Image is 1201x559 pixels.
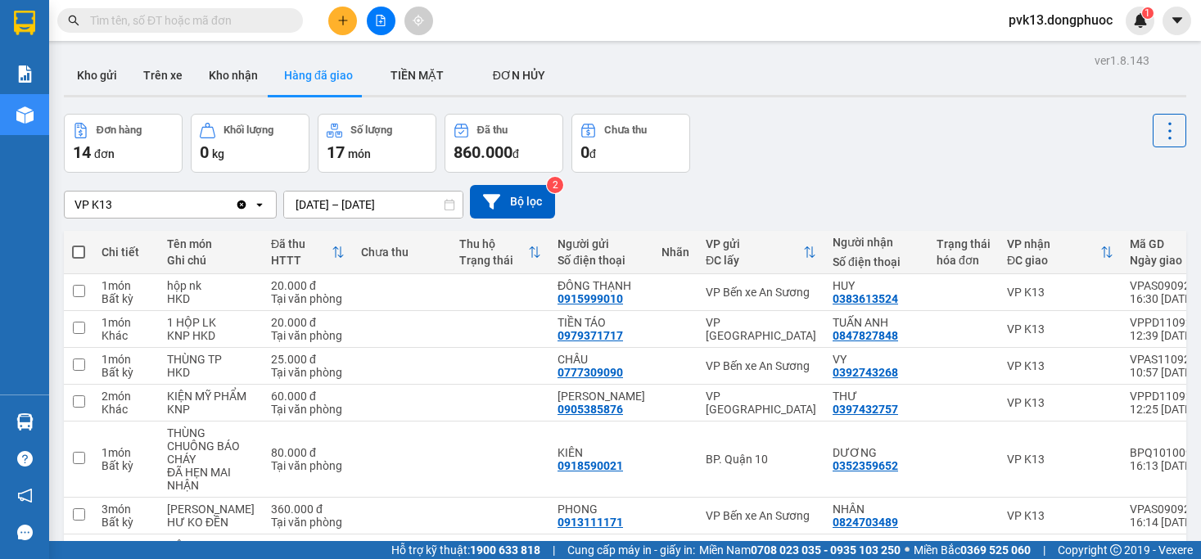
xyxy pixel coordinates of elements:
span: Miền Nam [699,541,901,559]
span: kg [212,147,224,160]
span: 1 [1145,7,1150,19]
div: 0352359652 [833,459,898,472]
button: Đã thu860.000đ [445,114,563,173]
sup: 2 [547,177,563,193]
div: KNP [167,403,255,416]
div: 1 HỘP LK [167,316,255,329]
span: ĐƠN HỦY [493,69,545,82]
div: Tại văn phòng [271,366,345,379]
div: 0383613524 [833,292,898,305]
span: Miền Bắc [914,541,1031,559]
div: Số điện thoại [558,254,645,267]
th: Toggle SortBy [999,231,1122,274]
div: 0913111171 [558,516,623,529]
div: BP. Quận 10 [706,453,816,466]
button: aim [404,7,433,35]
img: warehouse-icon [16,106,34,124]
div: VP nhận [1007,237,1100,250]
strong: 1900 633 818 [470,543,540,557]
div: Bất kỳ [102,292,151,305]
button: Trên xe [130,56,196,95]
div: 0777309090 [558,366,623,379]
span: TIỀN MẶT [391,69,444,82]
span: question-circle [17,451,33,467]
div: 1 món [102,279,151,292]
div: HKD [167,292,255,305]
th: Toggle SortBy [263,231,353,274]
div: 1 món [102,446,151,459]
div: TUẤN ANH [833,316,920,329]
div: PHONG [558,503,645,516]
button: Kho nhận [196,56,271,95]
input: Tìm tên, số ĐT hoặc mã đơn [90,11,283,29]
div: Chưa thu [361,246,443,259]
div: Tại văn phòng [271,329,345,342]
div: Khác [102,403,151,416]
div: Bất kỳ [102,516,151,529]
div: ver 1.8.143 [1095,52,1149,70]
strong: 0369 525 060 [960,543,1031,557]
svg: Clear value [235,198,248,211]
span: 0 [200,142,209,162]
img: warehouse-icon [16,413,34,431]
div: ĐÃ HẸN MAI NHẬN [167,466,255,492]
span: 0 [580,142,589,162]
div: Số điện thoại [833,255,920,268]
input: Select a date range. [284,192,463,218]
div: Tại văn phòng [271,292,345,305]
div: 0905385876 [558,403,623,416]
div: 1 món [102,316,151,329]
div: Trạng thái [937,237,991,250]
input: Selected VP K13. [114,196,115,213]
img: solution-icon [16,65,34,83]
div: 0915999010 [558,292,623,305]
button: Chưa thu0đ [571,114,690,173]
div: VP K13 [1007,322,1113,336]
span: file-add [375,15,386,26]
div: VP Bến xe An Sương [706,509,816,522]
span: copyright [1110,544,1122,556]
div: Trạng thái [459,254,528,267]
img: icon-new-feature [1133,13,1148,28]
div: VP K13 [74,196,112,213]
button: Đơn hàng14đơn [64,114,183,173]
th: Toggle SortBy [451,231,549,274]
div: VP Bến xe An Sương [706,286,816,299]
th: Toggle SortBy [698,231,824,274]
div: HUY [833,279,920,292]
div: hộp nk [167,279,255,292]
div: 80.000 đ [271,446,345,459]
button: file-add [367,7,395,35]
span: đơn [94,147,115,160]
div: Bất kỳ [102,366,151,379]
span: Cung cấp máy in - giấy in: [567,541,695,559]
div: DƯƠNG [833,446,920,459]
div: HƯ KO ĐỀN [167,516,255,529]
button: Khối lượng0kg [191,114,309,173]
button: plus [328,7,357,35]
span: pvk13.dongphuoc [996,10,1126,30]
div: 0824703489 [833,516,898,529]
div: KNP HKD [167,329,255,342]
div: Khác [102,329,151,342]
div: HTTT [271,254,332,267]
div: HKD [167,366,255,379]
div: ĐC lấy [706,254,803,267]
div: Người gửi [558,237,645,250]
span: đ [589,147,596,160]
div: VP K13 [1007,396,1113,409]
span: 14 [73,142,91,162]
div: 0979371717 [558,329,623,342]
span: ⚪️ [905,547,910,553]
div: 0392743268 [833,366,898,379]
div: hóa đơn [937,254,991,267]
strong: 0708 023 035 - 0935 103 250 [751,543,901,557]
span: plus [337,15,349,26]
div: Khối lượng [223,124,273,136]
div: 360.000 đ [271,503,345,516]
div: 2 món [102,390,151,403]
span: 860.000 [454,142,512,162]
button: Bộ lọc [470,185,555,219]
div: VP [GEOGRAPHIC_DATA] [706,390,816,416]
span: | [553,541,555,559]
